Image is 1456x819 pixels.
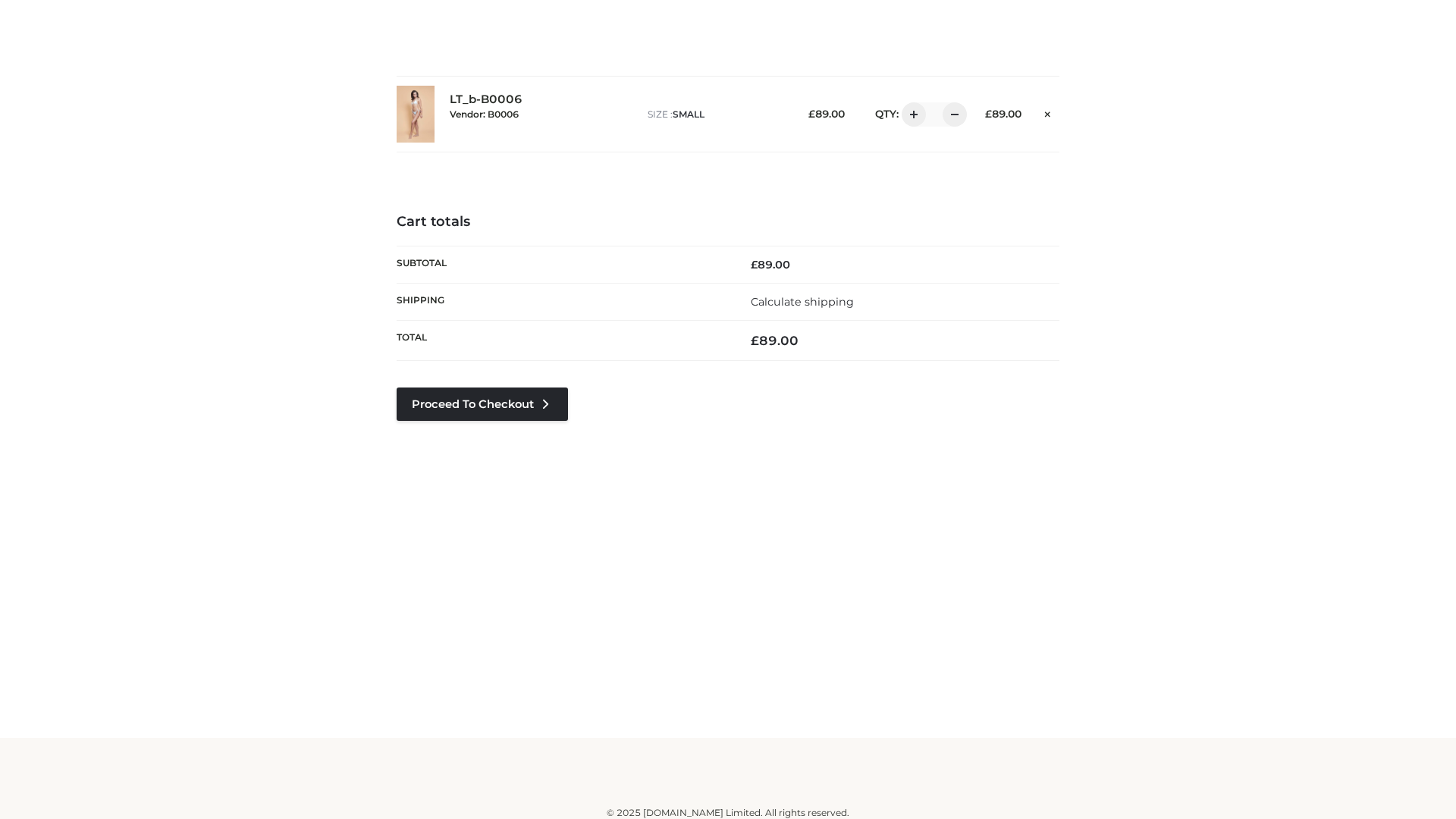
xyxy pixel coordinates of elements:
span: SMALL [673,108,704,120]
div: QTY: [860,102,962,127]
small: Vendor: B0006 [450,108,519,120]
span: £ [751,333,759,348]
th: Total [397,321,728,361]
span: £ [751,258,758,271]
bdi: 89.00 [751,258,790,271]
th: Shipping [397,283,728,320]
a: Remove this item [1037,102,1059,122]
bdi: 89.00 [985,108,1021,120]
a: Proceed to Checkout [397,388,568,421]
a: Calculate shipping [751,295,854,309]
th: Subtotal [397,246,728,283]
p: size : [648,108,785,121]
span: £ [985,108,992,120]
h4: Cart totals [397,214,1059,231]
div: LT_b-B0006 [450,93,632,135]
bdi: 89.00 [751,333,799,348]
span: £ [808,108,815,120]
bdi: 89.00 [808,108,845,120]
